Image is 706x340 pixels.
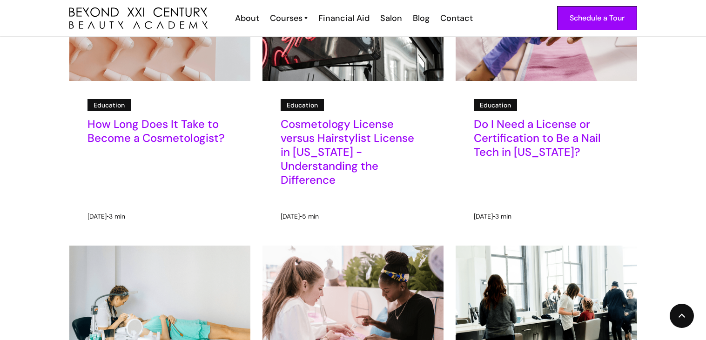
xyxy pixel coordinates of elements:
[69,7,208,29] a: home
[270,12,308,24] a: Courses
[281,211,300,221] div: [DATE]
[480,100,511,110] div: Education
[474,117,619,159] h5: Do I Need a License or Certification to Be a Nail Tech in [US_STATE]?
[287,100,318,110] div: Education
[495,211,511,221] div: 3 min
[413,12,430,24] div: Blog
[474,117,619,165] a: Do I Need a License or Certification to Be a Nail Tech in [US_STATE]?
[407,12,434,24] a: Blog
[87,117,232,151] a: How Long Does It Take to Become a Cosmetologist?
[474,99,517,111] a: Education
[87,117,232,145] h5: How Long Does It Take to Become a Cosmetologist?
[281,117,425,187] h5: Cosmetology License versus Hairstylist License in [US_STATE] - Understanding the Difference
[281,117,425,193] a: Cosmetology License versus Hairstylist License in [US_STATE] - Understanding the Difference
[570,12,625,24] div: Schedule a Tour
[229,12,264,24] a: About
[434,12,477,24] a: Contact
[302,211,319,221] div: 5 min
[318,12,370,24] div: Financial Aid
[493,211,495,221] div: •
[474,211,493,221] div: [DATE]
[69,7,208,29] img: beyond 21st century beauty academy logo
[312,12,374,24] a: Financial Aid
[107,211,109,221] div: •
[235,12,259,24] div: About
[94,100,125,110] div: Education
[374,12,407,24] a: Salon
[557,6,637,30] a: Schedule a Tour
[87,99,131,111] a: Education
[87,211,107,221] div: [DATE]
[440,12,473,24] div: Contact
[281,99,324,111] a: Education
[300,211,302,221] div: •
[380,12,402,24] div: Salon
[270,12,303,24] div: Courses
[109,211,125,221] div: 3 min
